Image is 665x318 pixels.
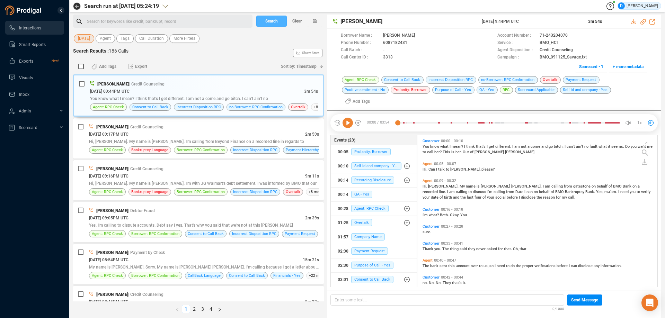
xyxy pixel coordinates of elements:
[557,264,569,268] span: before
[507,195,519,200] span: before
[625,144,631,149] span: Do
[597,184,609,189] span: behalf
[188,272,221,279] span: CallBack Language
[450,167,481,172] span: [PERSON_NAME],
[436,281,443,285] span: No.
[89,257,128,262] span: [DATE] 08:54PM UTC
[233,189,277,195] span: Incorrect Disposition RPC
[519,195,521,200] span: I
[450,213,460,217] span: Okay.
[128,250,165,255] span: | Payment by Check
[446,167,450,172] span: to
[19,75,33,80] span: Visuals
[440,264,448,268] span: sent
[543,184,545,189] span: I
[128,125,163,129] span: | Credit Counseling
[637,117,642,128] span: 1x
[128,166,163,171] span: | Credit Counseling
[618,190,620,194] span: I
[521,195,537,200] span: disclose
[89,181,317,186] span: Hi, [PERSON_NAME]. My name is [PERSON_NAME]. I'm with JG Walmart's debt settlement. I was informe...
[534,264,557,268] span: verifications
[576,144,584,149] span: ain't
[131,147,168,153] span: Bankruptcy Language
[489,264,495,268] span: so
[431,195,440,200] span: date
[428,184,460,189] span: [PERSON_NAME].
[233,147,277,153] span: Incorrect Disposition RPC
[466,184,477,189] span: name
[520,247,526,251] span: that
[579,61,603,72] span: Scorecard • 1
[423,150,427,154] span: to
[565,144,567,149] span: I
[429,281,436,285] span: No.
[489,144,495,149] span: get
[554,144,565,149] span: bitch.
[338,217,348,228] div: 01:25
[440,213,450,217] span: Both.
[128,208,155,213] span: | Debtor Fraud
[423,195,431,200] span: your
[513,247,520,251] span: Oh,
[601,264,622,268] span: information.
[515,190,524,194] span: Date
[341,96,374,107] button: Add Tags
[89,139,304,144] span: Hi, [PERSON_NAME]. My name is [PERSON_NAME]. I'm calling from Beyond Finance on a recorded line i...
[73,160,324,200] div: [PERSON_NAME]| Credit Counseling[DATE] 09:16PM UTC9m 11sHi, [PERSON_NAME]. My name is [PERSON_NAM...
[286,147,328,153] span: Payment Hierarchy - Yes
[427,150,434,154] span: call
[351,176,394,184] span: Recording Disclosure
[124,61,151,72] button: Export
[505,150,535,154] span: [PERSON_NAME].
[5,37,64,51] li: Smart Reports
[19,26,41,30] span: Interactions
[174,34,195,43] span: More Filters
[96,208,128,213] span: [PERSON_NAME]
[439,190,447,194] span: line.
[504,247,513,251] span: that.
[423,264,430,268] span: The
[351,205,389,212] span: Agent: RPC Check
[305,174,319,179] span: 9m 11s
[541,144,549,149] span: and
[571,264,578,268] span: can
[631,144,638,149] span: you
[89,216,128,220] span: [DATE] 09:05PM UTC
[92,189,123,195] span: Agent: RPC Check
[287,16,308,27] button: Clear
[551,190,555,194] span: of
[428,167,436,172] span: Can
[531,144,541,149] span: come
[116,34,134,43] button: Tags
[89,223,293,228] span: Yes. I'm calling to dispute accounts. Debt say I yes. That's why you said that we're not at this ...
[456,190,468,194] span: calling
[92,230,123,237] span: Agent: RPC Check
[286,189,300,195] span: Overtalk
[93,104,124,110] span: Agent: RPC Check
[641,190,650,194] span: verify
[19,125,37,130] span: Scorecard
[479,264,484,268] span: to
[573,184,592,189] span: gatestone
[487,195,495,200] span: your
[331,273,417,287] button: 03:01Consent to Call Back
[90,89,130,94] span: [DATE] 09:44PM UTC
[5,21,64,35] li: Interactions
[131,230,179,237] span: Borrower: RPC Confirmation
[468,190,473,194] span: to
[304,89,318,94] span: 3m 54s
[438,167,446,172] span: talk
[311,103,331,111] span: +8 more
[331,216,417,230] button: 01:25Overtalk
[331,230,417,244] button: 01:57Company Name
[549,144,554,149] span: go
[351,247,388,255] span: Payment Request
[506,190,515,194] span: from
[647,144,653,149] span: me
[555,190,565,194] span: BMO
[609,61,647,72] button: + more metadata
[521,144,527,149] span: not
[331,244,417,258] button: 02:30Payment Request
[421,137,657,296] div: grid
